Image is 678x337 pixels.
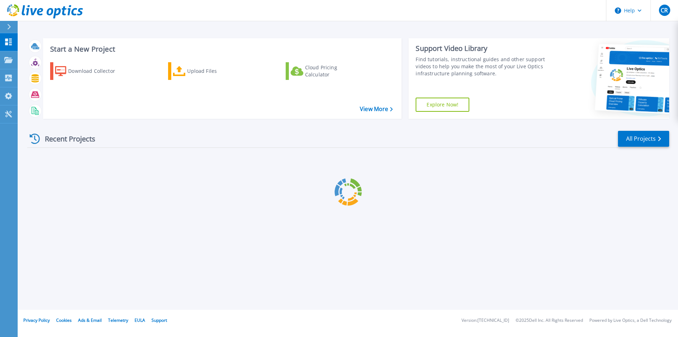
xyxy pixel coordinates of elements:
a: Download Collector [50,62,129,80]
span: CR [661,7,668,13]
a: Ads & Email [78,317,102,323]
li: Version: [TECHNICAL_ID] [462,318,509,323]
div: Recent Projects [27,130,105,147]
div: Download Collector [68,64,125,78]
a: Cloud Pricing Calculator [286,62,364,80]
div: Cloud Pricing Calculator [305,64,362,78]
div: Upload Files [187,64,244,78]
a: EULA [135,317,145,323]
a: All Projects [618,131,669,147]
a: View More [360,106,393,112]
a: Explore Now! [416,98,469,112]
a: Telemetry [108,317,128,323]
a: Upload Files [168,62,247,80]
a: Privacy Policy [23,317,50,323]
h3: Start a New Project [50,45,393,53]
div: Support Video Library [416,44,548,53]
li: © 2025 Dell Inc. All Rights Reserved [516,318,583,323]
li: Powered by Live Optics, a Dell Technology [589,318,672,323]
a: Cookies [56,317,72,323]
div: Find tutorials, instructional guides and other support videos to help you make the most of your L... [416,56,548,77]
a: Support [151,317,167,323]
